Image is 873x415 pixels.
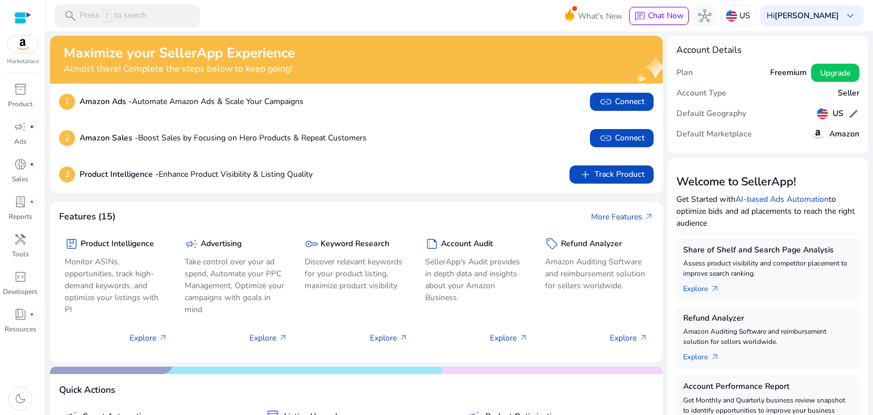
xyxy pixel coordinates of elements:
p: Monitor ASINs, opportunities, track high-demand keywords, and optimize your listings with PI [65,256,168,316]
span: arrow_outward [399,333,408,342]
h5: Account Audit [441,239,493,249]
p: Explore [250,332,288,344]
h4: Features (15) [59,211,115,222]
p: Ads [14,136,27,147]
span: fiber_manual_record [30,162,34,167]
span: handyman [14,233,27,246]
span: arrow_outward [159,333,168,342]
span: keyboard_arrow_down [843,9,857,23]
p: Amazon Auditing Software and reimbursement solution for sellers worldwide. [545,256,648,292]
p: 1 [59,94,75,110]
h4: Almost there! Complete the steps below to keep going! [64,64,295,74]
span: fiber_manual_record [30,125,34,129]
h5: Amazon [829,130,859,139]
p: Enhance Product Visibility & Listing Quality [80,168,313,180]
h5: Plan [676,68,693,78]
span: arrow_outward [639,333,648,342]
span: campaign [185,237,198,251]
span: code_blocks [14,270,27,284]
h3: Welcome to SellerApp! [676,175,859,189]
span: lab_profile [14,195,27,209]
p: Hi [767,12,839,20]
span: What's New [578,6,622,26]
h5: Refund Analyzer [683,314,853,323]
a: Explorearrow_outward [683,347,729,363]
p: Reports [9,211,32,222]
h5: Keyword Research [321,239,389,249]
span: Connect [599,131,645,145]
p: US [739,6,750,26]
p: Amazon Auditing Software and reimbursement solution for sellers worldwide. [683,326,853,347]
span: Connect [599,95,645,109]
p: Discover relevant keywords for your product listing, maximize product visibility [305,256,408,292]
span: fiber_manual_record [30,312,34,317]
a: Explorearrow_outward [683,279,729,294]
img: amazon.svg [7,36,38,53]
b: [PERSON_NAME] [775,10,839,21]
h5: Default Marketplace [676,130,752,139]
span: Upgrade [820,67,850,79]
button: Upgrade [811,64,859,82]
p: Boost Sales by Focusing on Hero Products & Repeat Customers [80,132,367,144]
p: Explore [370,332,408,344]
h5: Account Performance Report [683,382,853,392]
p: Resources [5,324,36,334]
h5: Advertising [201,239,242,249]
b: Amazon Sales - [80,132,138,143]
span: sell [545,237,559,251]
a: AI-based Ads Automation [735,194,829,205]
p: 3 [59,167,75,182]
p: Get Started with to optimize bids and ad placements to reach the right audience [676,193,859,229]
button: chatChat Now [629,7,689,25]
h5: Account Type [676,89,726,98]
span: link [599,95,613,109]
img: us.svg [817,108,828,119]
span: arrow_outward [519,333,528,342]
h5: Default Geography [676,109,746,119]
span: donut_small [14,157,27,171]
span: inventory_2 [14,82,27,96]
span: key [305,237,318,251]
h5: Freemium [770,68,807,78]
span: Track Product [579,168,645,181]
p: Press to search [80,10,147,22]
p: Explore [610,332,648,344]
h5: Share of Shelf and Search Page Analysis [683,246,853,255]
p: Take control over your ad spend, Automate your PPC Management, Optimize your campaigns with goals... [185,256,288,316]
span: campaign [14,120,27,134]
h5: Refund Analyzer [561,239,622,249]
span: dark_mode [14,392,27,405]
span: add [579,168,592,181]
span: arrow_outward [645,212,654,221]
span: edit [848,108,859,119]
img: us.svg [726,10,737,22]
button: linkConnect [590,93,654,111]
span: search [64,9,77,23]
p: Sales [12,174,28,184]
span: book_4 [14,308,27,321]
button: hub [693,5,716,27]
span: arrow_outward [710,352,720,362]
span: / [102,10,112,22]
button: linkConnect [590,129,654,147]
p: Automate Amazon Ads & Scale Your Campaigns [80,96,304,107]
button: addTrack Product [569,165,654,184]
p: SellerApp's Audit provides in depth data and insights about your Amazon Business. [425,256,528,304]
span: arrow_outward [278,333,288,342]
p: Assess product visibility and competitor placement to improve search ranking. [683,258,853,279]
span: package [65,237,78,251]
h5: Product Intelligence [81,239,154,249]
p: Developers [3,287,38,297]
img: amazon.svg [811,127,825,141]
a: More Featuresarrow_outward [591,211,654,223]
h2: Maximize your SellerApp Experience [64,45,295,61]
span: Chat Now [648,10,684,21]
p: Tools [12,249,29,259]
p: Explore [130,332,168,344]
span: hub [698,9,712,23]
h4: Account Details [676,45,742,56]
h4: Quick Actions [59,385,115,396]
h5: Seller [838,89,859,98]
h5: US [833,109,843,119]
p: Explore [490,332,528,344]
